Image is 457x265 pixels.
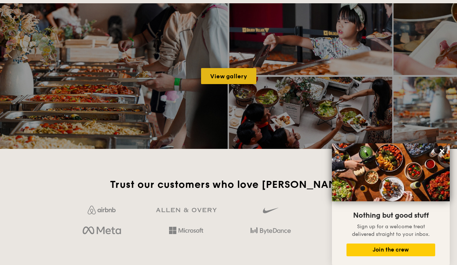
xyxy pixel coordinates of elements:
button: Close [436,145,448,157]
img: GRg3jHAAAAABJRU5ErkJggg== [156,208,217,213]
img: gdlseuq06himwAAAABJRU5ErkJggg== [263,204,278,217]
img: bytedance.dc5c0c88.png [250,225,291,237]
img: Jf4Dw0UUCKFd4aYAAAAASUVORK5CYII= [88,206,116,214]
span: Nothing but good stuff [353,211,429,220]
img: Hd4TfVa7bNwuIo1gAAAAASUVORK5CYII= [169,227,203,234]
img: meta.d311700b.png [83,225,121,237]
img: DSC07876-Edit02-Large.jpeg [332,143,450,201]
span: Sign up for a welcome treat delivered straight to your inbox. [352,224,430,237]
h2: Trust our customers who love [PERSON_NAME] [63,178,394,191]
a: View gallery [201,68,256,84]
button: Join the crew [346,244,435,256]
